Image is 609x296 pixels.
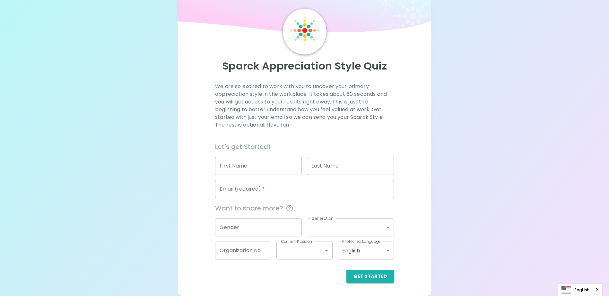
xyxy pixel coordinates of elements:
[291,16,319,45] img: Sparck Logo
[558,284,602,296] a: English
[185,60,423,72] p: Sparck Appreciation Style Quiz
[558,284,603,296] aside: Language selected: English
[346,270,394,283] button: Get Started
[311,216,334,221] label: Generation
[342,239,381,244] label: Preferred Language
[215,142,394,152] h6: Let's get Started!
[215,203,394,213] span: Want to share more?
[558,284,603,296] div: Language
[281,239,312,244] label: Current Position
[338,242,394,259] div: English
[215,83,394,129] p: We are so excited to work with you to uncover your primary appreciation style in the workplace. I...
[286,204,293,212] svg: This information is completely confidential and only used for aggregated appreciation studies at ...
